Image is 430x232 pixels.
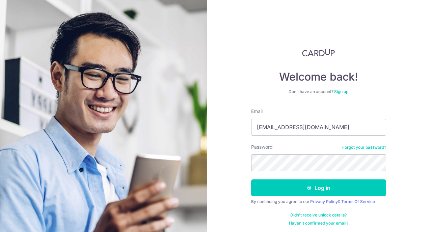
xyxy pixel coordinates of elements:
label: Password [251,144,273,150]
a: Didn't receive unlock details? [290,212,347,218]
h4: Welcome back! [251,70,386,84]
label: Email [251,108,263,115]
div: Don’t have an account? [251,89,386,94]
a: Forgot your password? [342,145,386,150]
a: Privacy Policy [310,199,338,204]
a: Sign up [334,89,348,94]
a: Terms Of Service [341,199,375,204]
img: CardUp Logo [302,49,335,57]
div: By continuing you agree to our & [251,199,386,204]
button: Log in [251,179,386,196]
a: Haven't confirmed your email? [289,221,348,226]
input: Enter your Email [251,119,386,136]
